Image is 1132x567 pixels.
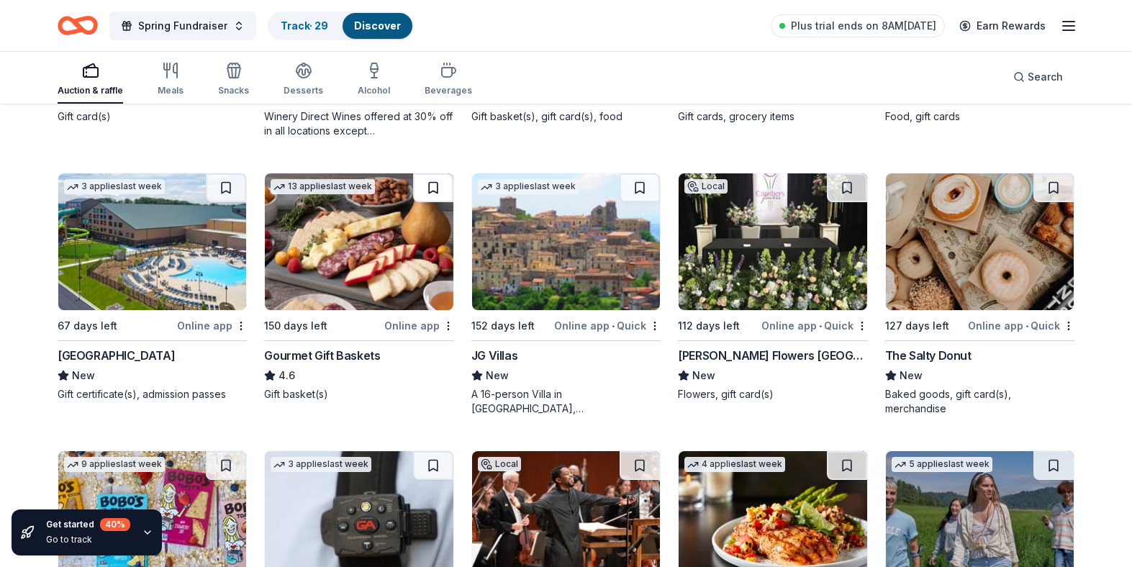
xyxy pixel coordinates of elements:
[471,387,661,416] div: A 16-person Villa in [GEOGRAPHIC_DATA], [GEOGRAPHIC_DATA], [GEOGRAPHIC_DATA] for 7days/6nights (R...
[264,317,327,335] div: 150 days left
[471,347,517,364] div: JG Villas
[284,85,323,96] div: Desserts
[109,12,256,40] button: Spring Fundraiser
[138,17,227,35] span: Spring Fundraiser
[554,317,661,335] div: Online app Quick
[478,457,521,471] div: Local
[58,56,123,104] button: Auction & raffle
[886,173,1074,310] img: Image for The Salty Donut
[1028,68,1063,86] span: Search
[264,173,453,402] a: Image for Gourmet Gift Baskets13 applieslast week150 days leftOnline appGourmet Gift Baskets4.6Gi...
[951,13,1054,39] a: Earn Rewards
[58,173,246,310] img: Image for Great Wolf Lodge
[771,14,945,37] a: Plus trial ends on 8AM[DATE]
[885,173,1074,416] a: Image for The Salty Donut127 days leftOnline app•QuickThe Salty DonutNewBaked goods, gift card(s)...
[271,179,375,194] div: 13 applies last week
[761,317,868,335] div: Online app Quick
[58,85,123,96] div: Auction & raffle
[354,19,401,32] a: Discover
[1025,320,1028,332] span: •
[425,85,472,96] div: Beverages
[1002,63,1074,91] button: Search
[885,109,1074,124] div: Food, gift cards
[64,179,165,194] div: 3 applies last week
[264,387,453,402] div: Gift basket(s)
[486,367,509,384] span: New
[678,347,867,364] div: [PERSON_NAME] Flowers [GEOGRAPHIC_DATA]
[265,173,453,310] img: Image for Gourmet Gift Baskets
[678,109,867,124] div: Gift cards, grocery items
[58,347,175,364] div: [GEOGRAPHIC_DATA]
[692,367,715,384] span: New
[471,109,661,124] div: Gift basket(s), gift card(s), food
[678,317,740,335] div: 112 days left
[58,387,247,402] div: Gift certificate(s), admission passes
[384,317,454,335] div: Online app
[158,85,184,96] div: Meals
[425,56,472,104] button: Beverages
[472,173,660,310] img: Image for JG Villas
[58,173,247,402] a: Image for Great Wolf Lodge3 applieslast week67 days leftOnline app[GEOGRAPHIC_DATA]NewGift certif...
[900,367,923,384] span: New
[471,173,661,416] a: Image for JG Villas3 applieslast week152 days leftOnline app•QuickJG VillasNewA 16-person Villa i...
[264,109,453,138] div: Winery Direct Wines offered at 30% off in all locations except [GEOGRAPHIC_DATA], [GEOGRAPHIC_DAT...
[791,17,936,35] span: Plus trial ends on 8AM[DATE]
[177,317,247,335] div: Online app
[281,19,328,32] a: Track· 29
[58,317,117,335] div: 67 days left
[158,56,184,104] button: Meals
[46,534,130,545] div: Go to track
[64,457,165,472] div: 9 applies last week
[358,85,390,96] div: Alcohol
[100,518,130,531] div: 40 %
[58,109,247,124] div: Gift card(s)
[72,367,95,384] span: New
[684,457,785,472] div: 4 applies last week
[885,317,949,335] div: 127 days left
[885,387,1074,416] div: Baked goods, gift card(s), merchandise
[271,457,371,472] div: 3 applies last week
[264,347,380,364] div: Gourmet Gift Baskets
[358,56,390,104] button: Alcohol
[819,320,822,332] span: •
[892,457,992,472] div: 5 applies last week
[218,56,249,104] button: Snacks
[58,9,98,42] a: Home
[46,518,130,531] div: Get started
[678,173,867,402] a: Image for Carithers Flowers AtlantaLocal112 days leftOnline app•Quick[PERSON_NAME] Flowers [GEOGR...
[612,320,615,332] span: •
[284,56,323,104] button: Desserts
[885,347,972,364] div: The Salty Donut
[218,85,249,96] div: Snacks
[478,179,579,194] div: 3 applies last week
[968,317,1074,335] div: Online app Quick
[268,12,414,40] button: Track· 29Discover
[471,317,535,335] div: 152 days left
[679,173,866,310] img: Image for Carithers Flowers Atlanta
[279,367,295,384] span: 4.6
[684,179,728,194] div: Local
[678,387,867,402] div: Flowers, gift card(s)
